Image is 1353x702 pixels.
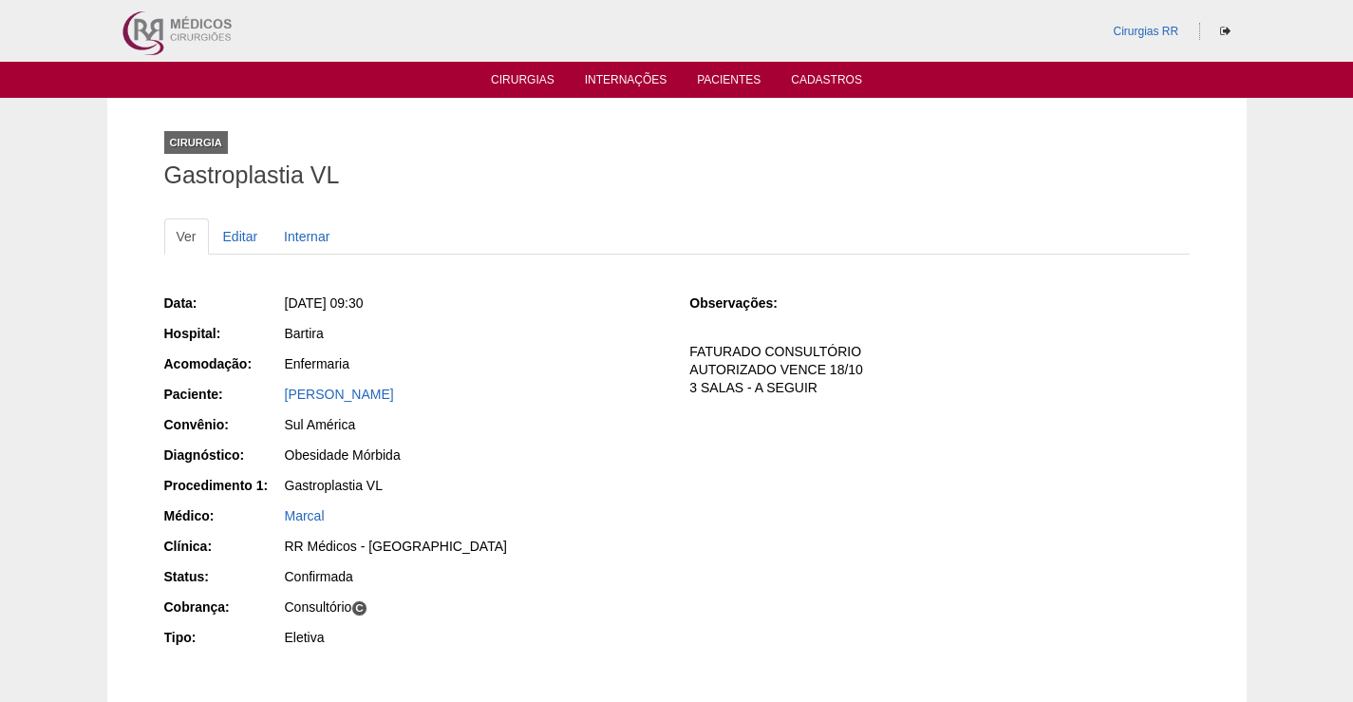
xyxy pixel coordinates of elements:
[285,387,394,402] a: [PERSON_NAME]
[211,218,271,255] a: Editar
[585,73,667,92] a: Internações
[791,73,862,92] a: Cadastros
[285,295,364,311] span: [DATE] 09:30
[351,600,367,617] span: C
[689,343,1189,397] p: FATURADO CONSULTÓRIO AUTORIZADO VENCE 18/10 3 SALAS - A SEGUIR
[285,628,664,647] div: Eletiva
[164,567,283,586] div: Status:
[285,354,664,373] div: Enfermaria
[164,506,283,525] div: Médico:
[285,598,664,617] div: Consultório
[164,385,283,404] div: Paciente:
[285,415,664,434] div: Sul América
[285,508,325,523] a: Marcal
[164,598,283,617] div: Cobrança:
[164,324,283,343] div: Hospital:
[272,218,342,255] a: Internar
[491,73,554,92] a: Cirurgias
[164,628,283,647] div: Tipo:
[164,218,209,255] a: Ver
[285,537,664,556] div: RR Médicos - [GEOGRAPHIC_DATA]
[285,476,664,495] div: Gastroplastia VL
[164,131,228,154] div: Cirurgia
[164,476,283,495] div: Procedimento 1:
[689,294,808,313] div: Observações:
[697,73,761,92] a: Pacientes
[164,537,283,556] div: Clínica:
[164,294,283,313] div: Data:
[164,415,283,434] div: Convênio:
[285,446,664,465] div: Obesidade Mórbida
[285,567,664,586] div: Confirmada
[1220,26,1231,37] i: Sair
[1113,25,1178,38] a: Cirurgias RR
[164,354,283,373] div: Acomodação:
[164,446,283,465] div: Diagnóstico:
[285,324,664,343] div: Bartira
[164,163,1190,187] h1: Gastroplastia VL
